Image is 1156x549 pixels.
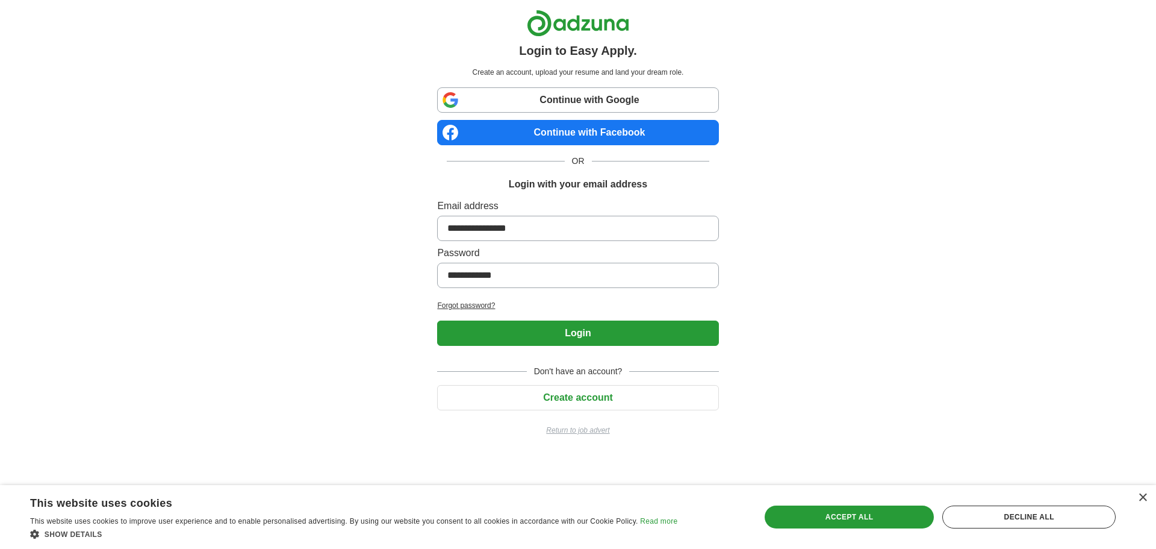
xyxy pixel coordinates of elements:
a: Forgot password? [437,300,718,311]
img: Adzuna logo [527,10,629,37]
h1: Login with your email address [509,177,647,192]
div: This website uses cookies [30,492,647,510]
div: Close [1138,494,1147,503]
h1: Login to Easy Apply. [519,42,637,60]
div: Accept all [765,506,934,529]
a: Continue with Facebook [437,120,718,145]
span: This website uses cookies to improve user experience and to enable personalised advertising. By u... [30,517,638,525]
label: Password [437,246,718,260]
div: Show details [30,528,677,540]
label: Email address [437,199,718,213]
button: Create account [437,385,718,410]
span: Don't have an account? [527,365,630,378]
a: Return to job advert [437,425,718,436]
button: Login [437,321,718,346]
a: Continue with Google [437,87,718,113]
a: Create account [437,392,718,403]
span: Show details [45,530,102,539]
span: OR [565,155,592,168]
a: Read more, opens a new window [640,517,677,525]
div: Decline all [942,506,1116,529]
p: Create an account, upload your resume and land your dream role. [440,67,716,78]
